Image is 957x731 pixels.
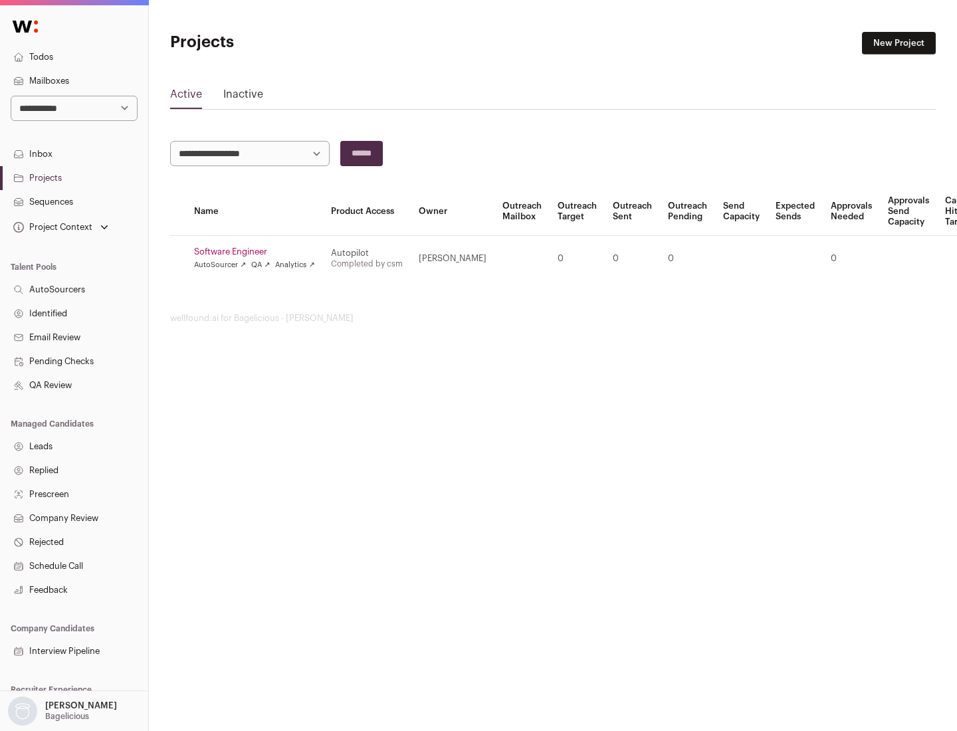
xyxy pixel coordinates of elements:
[11,222,92,233] div: Project Context
[550,187,605,236] th: Outreach Target
[170,86,202,108] a: Active
[550,236,605,282] td: 0
[323,187,411,236] th: Product Access
[275,260,314,270] a: Analytics ↗
[223,86,263,108] a: Inactive
[660,236,715,282] td: 0
[494,187,550,236] th: Outreach Mailbox
[411,236,494,282] td: [PERSON_NAME]
[170,32,425,53] h1: Projects
[862,32,936,54] a: New Project
[715,187,768,236] th: Send Capacity
[8,696,37,726] img: nopic.png
[194,247,315,257] a: Software Engineer
[5,13,45,40] img: Wellfound
[11,218,111,237] button: Open dropdown
[170,313,936,324] footer: wellfound:ai for Bagelicious - [PERSON_NAME]
[768,187,823,236] th: Expected Sends
[411,187,494,236] th: Owner
[331,248,403,259] div: Autopilot
[605,236,660,282] td: 0
[251,260,270,270] a: QA ↗
[186,187,323,236] th: Name
[5,696,120,726] button: Open dropdown
[45,711,89,722] p: Bagelicious
[605,187,660,236] th: Outreach Sent
[194,260,246,270] a: AutoSourcer ↗
[331,260,403,268] a: Completed by csm
[660,187,715,236] th: Outreach Pending
[45,700,117,711] p: [PERSON_NAME]
[823,187,880,236] th: Approvals Needed
[823,236,880,282] td: 0
[880,187,937,236] th: Approvals Send Capacity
